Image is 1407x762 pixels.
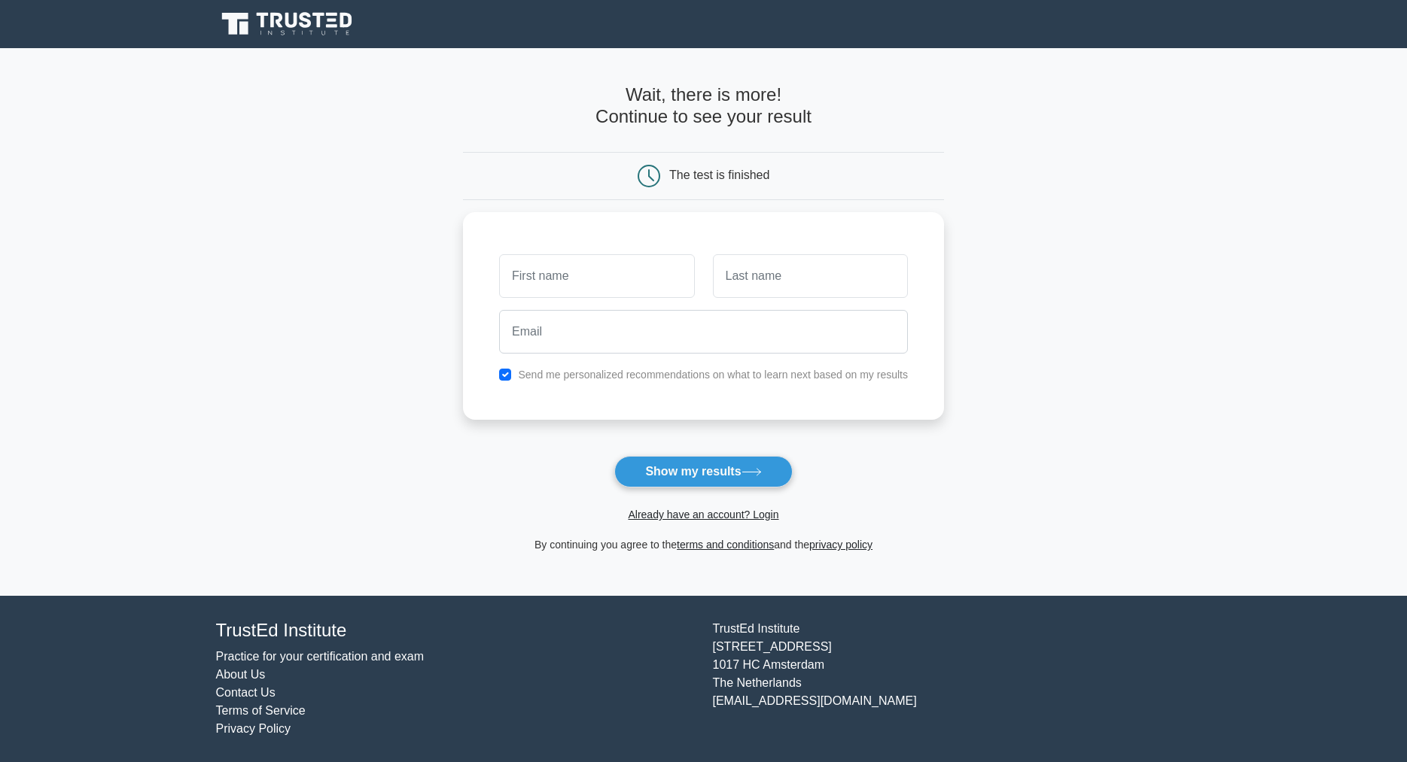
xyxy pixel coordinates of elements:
[704,620,1201,738] div: TrustEd Institute [STREET_ADDRESS] 1017 HC Amsterdam The Netherlands [EMAIL_ADDRESS][DOMAIN_NAME]
[809,539,873,551] a: privacy policy
[499,254,694,298] input: First name
[677,539,774,551] a: terms and conditions
[216,620,695,642] h4: TrustEd Institute
[614,456,792,487] button: Show my results
[216,722,291,735] a: Privacy Policy
[628,509,778,521] a: Already have an account? Login
[463,84,944,128] h4: Wait, there is more! Continue to see your result
[216,686,276,699] a: Contact Us
[669,168,769,181] div: The test is finished
[454,536,953,554] div: By continuing you agree to the and the
[713,254,908,298] input: Last name
[518,369,908,381] label: Send me personalized recommendations on what to learn next based on my results
[216,704,306,717] a: Terms of Service
[216,668,266,681] a: About Us
[499,310,908,354] input: Email
[216,650,425,663] a: Practice for your certification and exam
